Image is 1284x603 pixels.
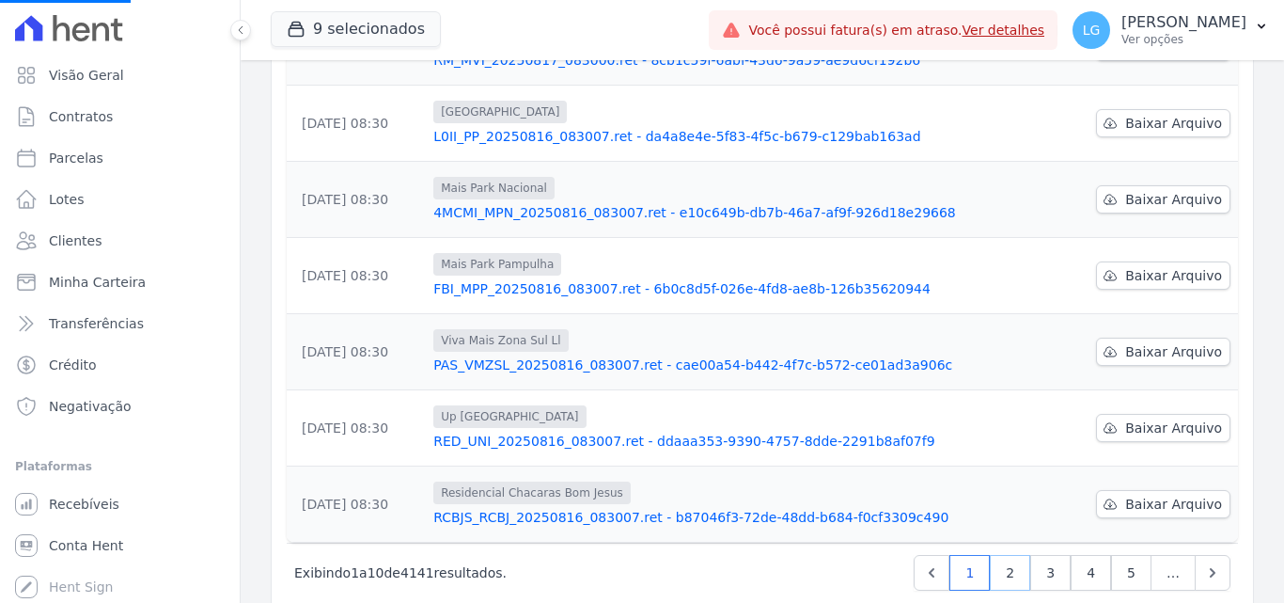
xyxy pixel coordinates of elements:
[1125,419,1222,437] span: Baixar Arquivo
[294,563,507,582] p: Exibindo a de resultados.
[1195,555,1230,591] a: Next
[8,139,232,177] a: Parcelas
[287,86,426,162] td: [DATE] 08:30
[1096,185,1230,214] a: Baixar Arquivo
[8,98,232,135] a: Contratos
[8,305,232,342] a: Transferências
[949,555,990,591] a: 1
[8,388,232,425] a: Negativação
[287,162,426,238] td: [DATE] 08:30
[287,314,426,390] td: [DATE] 08:30
[49,536,123,555] span: Conta Hent
[1125,495,1222,514] span: Baixar Arquivo
[1083,24,1101,37] span: LG
[49,495,119,514] span: Recebíveis
[49,314,144,333] span: Transferências
[271,11,441,47] button: 9 selecionados
[433,101,567,123] span: [GEOGRAPHIC_DATA]
[8,56,232,94] a: Visão Geral
[8,485,232,523] a: Recebíveis
[433,177,555,199] span: Mais Park Nacional
[287,467,426,543] td: [DATE] 08:30
[914,555,949,591] a: Previous
[433,405,586,428] span: Up [GEOGRAPHIC_DATA]
[15,455,225,478] div: Plataformas
[49,273,146,292] span: Minha Carteira
[49,149,103,167] span: Parcelas
[748,21,1044,40] span: Você possui fatura(s) em atraso.
[49,107,113,126] span: Contratos
[990,555,1030,591] a: 2
[8,263,232,301] a: Minha Carteira
[49,397,132,416] span: Negativação
[1111,555,1151,591] a: 5
[433,432,961,451] a: RED_UNI_20250816_083007.ret - ddaaa353-9390-4757-8dde-2291b8af07f9
[1125,114,1222,133] span: Baixar Arquivo
[49,356,97,374] span: Crédito
[433,508,961,527] a: RCBJS_RCBJ_20250816_083007.ret - b87046f3-72de-48dd-b684-f0cf3309c490
[1057,4,1284,56] button: LG [PERSON_NAME] Ver opções
[1096,490,1230,518] a: Baixar Arquivo
[433,253,561,276] span: Mais Park Pampulha
[8,527,232,564] a: Conta Hent
[8,181,232,218] a: Lotes
[433,329,568,352] span: Viva Mais Zona Sul Ll
[1121,32,1246,47] p: Ver opções
[433,127,961,146] a: L0II_PP_20250816_083007.ret - da4a8e4e-5f83-4f5c-b679-c129bab163ad
[8,346,232,384] a: Crédito
[1121,13,1246,32] p: [PERSON_NAME]
[49,190,85,209] span: Lotes
[49,231,102,250] span: Clientes
[287,238,426,314] td: [DATE] 08:30
[433,203,961,222] a: 4MCMI_MPN_20250816_083007.ret - e10c649b-db7b-46a7-af9f-926d18e29668
[433,356,961,374] a: PAS_VMZSL_20250816_083007.ret - cae00a54-b442-4f7c-b572-ce01ad3a906c
[1151,555,1196,591] span: …
[1125,190,1222,209] span: Baixar Arquivo
[1096,109,1230,137] a: Baixar Arquivo
[1071,555,1111,591] a: 4
[1125,342,1222,361] span: Baixar Arquivo
[49,66,124,85] span: Visão Geral
[287,390,426,467] td: [DATE] 08:30
[1030,555,1071,591] a: 3
[1096,414,1230,442] a: Baixar Arquivo
[433,482,631,504] span: Residencial Chacaras Bom Jesus
[351,565,359,580] span: 1
[1096,338,1230,366] a: Baixar Arquivo
[963,23,1045,38] a: Ver detalhes
[1125,266,1222,285] span: Baixar Arquivo
[8,222,232,260] a: Clientes
[433,279,961,298] a: FBI_MPP_20250816_083007.ret - 6b0c8d5f-026e-4fd8-ae8b-126b35620944
[368,565,384,580] span: 10
[400,565,434,580] span: 4141
[1096,262,1230,290] a: Baixar Arquivo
